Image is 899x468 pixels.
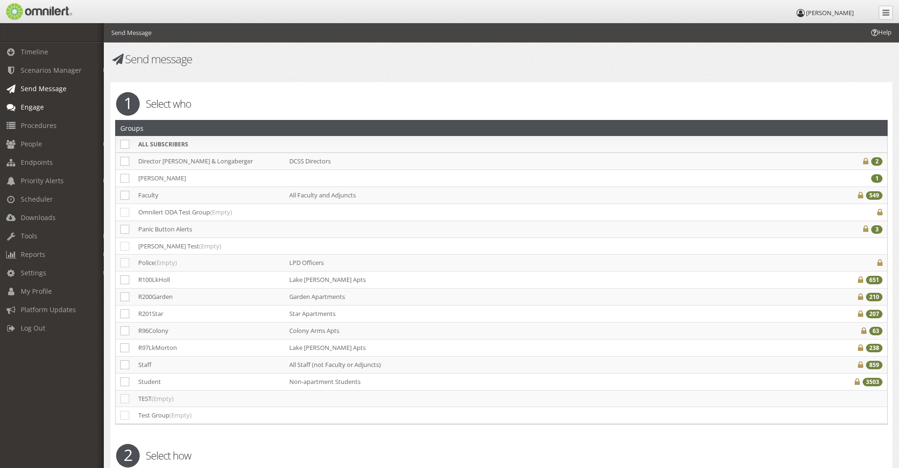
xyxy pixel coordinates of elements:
a: Collapse Menu [879,6,893,20]
td: Colony Arms Apts [285,322,807,339]
span: Tools [21,231,37,240]
td: Director [PERSON_NAME] & Longaberger [134,153,285,170]
i: Private [861,328,866,334]
div: 549 [866,191,882,200]
td: Staff [134,356,285,373]
span: (Empty) [210,208,232,216]
h2: Select how [109,448,894,462]
span: 1 [116,92,140,116]
td: Test Group [134,407,285,424]
i: Private [877,260,882,266]
span: People [21,139,42,148]
td: R97LkMorton [134,339,285,356]
span: (Empty) [169,411,192,419]
span: My Profile [21,287,52,296]
span: Platform Updates [21,305,76,314]
td: All Faculty and Adjuncts [285,187,807,204]
span: Scheduler [21,195,53,204]
div: 651 [866,276,882,284]
i: Private [858,277,863,283]
span: (Empty) [155,258,177,267]
span: Help [21,7,41,15]
div: 207 [866,310,882,318]
td: TEST [134,390,285,407]
span: 2 [116,444,140,468]
td: Police [134,255,285,272]
div: 1 [871,174,882,183]
h2: Select who [109,96,894,111]
td: Lake [PERSON_NAME] Apts [285,271,807,288]
div: 859 [866,361,882,369]
span: Downloads [21,213,56,222]
td: Faculty [134,187,285,204]
td: R201Star [134,305,285,322]
h1: Send message [110,53,496,65]
h2: Groups [120,120,143,136]
span: Engage [21,102,44,111]
td: All Staff (not Faculty or Adjuncts) [285,356,807,373]
i: Private [863,158,868,164]
li: Send Message [111,28,151,37]
td: Student [134,373,285,390]
td: Non-apartment Students [285,373,807,390]
div: 3503 [863,378,882,386]
i: Private [858,311,863,317]
span: Timeline [21,47,48,56]
span: (Empty) [151,394,174,403]
td: Omnilert ODA Test Group [134,204,285,221]
td: LPD Officers [285,255,807,272]
div: 238 [866,344,882,352]
td: [PERSON_NAME] [134,170,285,187]
td: Lake [PERSON_NAME] Apts [285,339,807,356]
span: Procedures [21,121,57,130]
td: Star Apartments [285,305,807,322]
span: [PERSON_NAME] [806,9,854,17]
td: DCSS Directors [285,153,807,170]
i: Private [877,209,882,215]
i: Private [855,379,860,385]
i: Private [863,226,868,232]
span: Log Out [21,323,45,332]
span: Scenarios Manager [21,66,82,75]
span: Settings [21,268,46,277]
div: 210 [866,293,882,301]
span: Send Message [21,84,67,93]
td: Garden Apartments [285,288,807,305]
td: R200Garden [134,288,285,305]
i: Private [858,362,863,368]
th: ALL SUBSCRIBERS [134,136,285,153]
img: Omnilert [5,3,72,20]
td: R100LkHoll [134,271,285,288]
span: Priority Alerts [21,176,64,185]
span: (Empty) [199,242,221,250]
i: Private [858,345,863,351]
td: R96Colony [134,322,285,339]
span: Help [870,28,891,37]
span: Reports [21,250,45,259]
div: 63 [869,327,882,335]
div: 2 [871,157,882,166]
i: Private [858,294,863,300]
td: Panic Button Alerts [134,221,285,238]
span: Endpoints [21,158,53,167]
i: Private [858,192,863,198]
div: 3 [871,225,882,234]
td: [PERSON_NAME] Test [134,238,285,255]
